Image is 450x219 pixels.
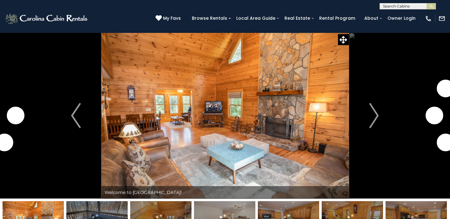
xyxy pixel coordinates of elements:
[189,13,230,23] a: Browse Rentals
[425,15,432,22] img: phone-regular-white.png
[50,33,101,199] button: Previous
[316,13,358,23] a: Rental Program
[101,186,349,199] div: Welcome to [GEOGRAPHIC_DATA]!
[361,13,381,23] a: About
[163,15,181,22] span: My Favs
[349,33,399,199] button: Next
[384,13,419,23] a: Owner Login
[281,13,313,23] a: Real Estate
[71,103,80,128] img: arrow
[438,15,445,22] img: mail-regular-white.png
[233,13,279,23] a: Local Area Guide
[5,12,89,25] img: White-1-2.png
[369,103,379,128] img: arrow
[156,15,182,22] a: My Favs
